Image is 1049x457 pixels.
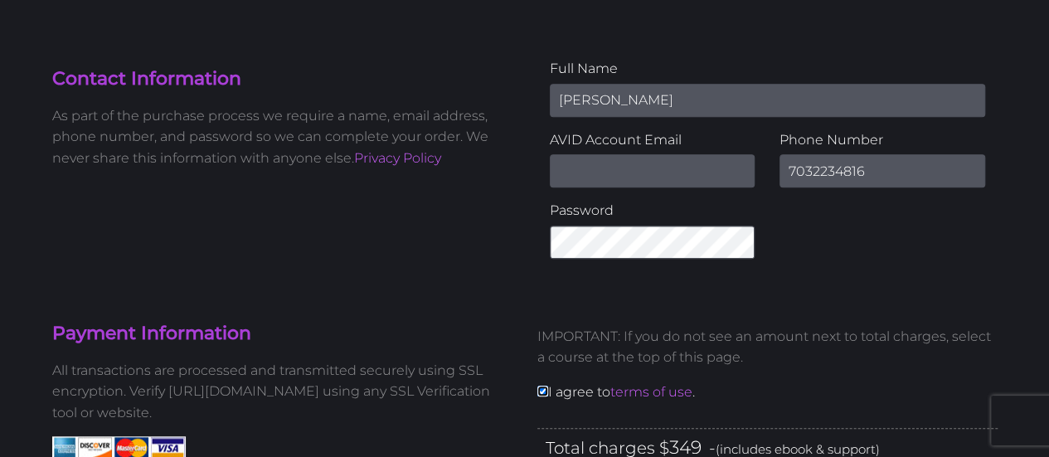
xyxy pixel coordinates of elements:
a: terms of use [610,384,692,400]
h4: Contact Information [52,66,512,92]
label: AVID Account Email [550,129,755,151]
p: IMPORTANT: If you do not see an amount next to total charges, select a course at the top of this ... [537,326,998,368]
span: (includes ebook & support) [716,441,880,457]
a: Privacy Policy [354,150,441,166]
p: All transactions are processed and transmitted securely using SSL encryption. Verify [URL][DOMAIN... [52,360,512,424]
h4: Payment Information [52,321,512,347]
label: Full Name [550,58,985,80]
label: Password [550,200,755,221]
label: Phone Number [779,129,985,151]
div: I agree to . [525,313,1010,428]
p: As part of the purchase process we require a name, email address, phone number, and password so w... [52,105,512,169]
